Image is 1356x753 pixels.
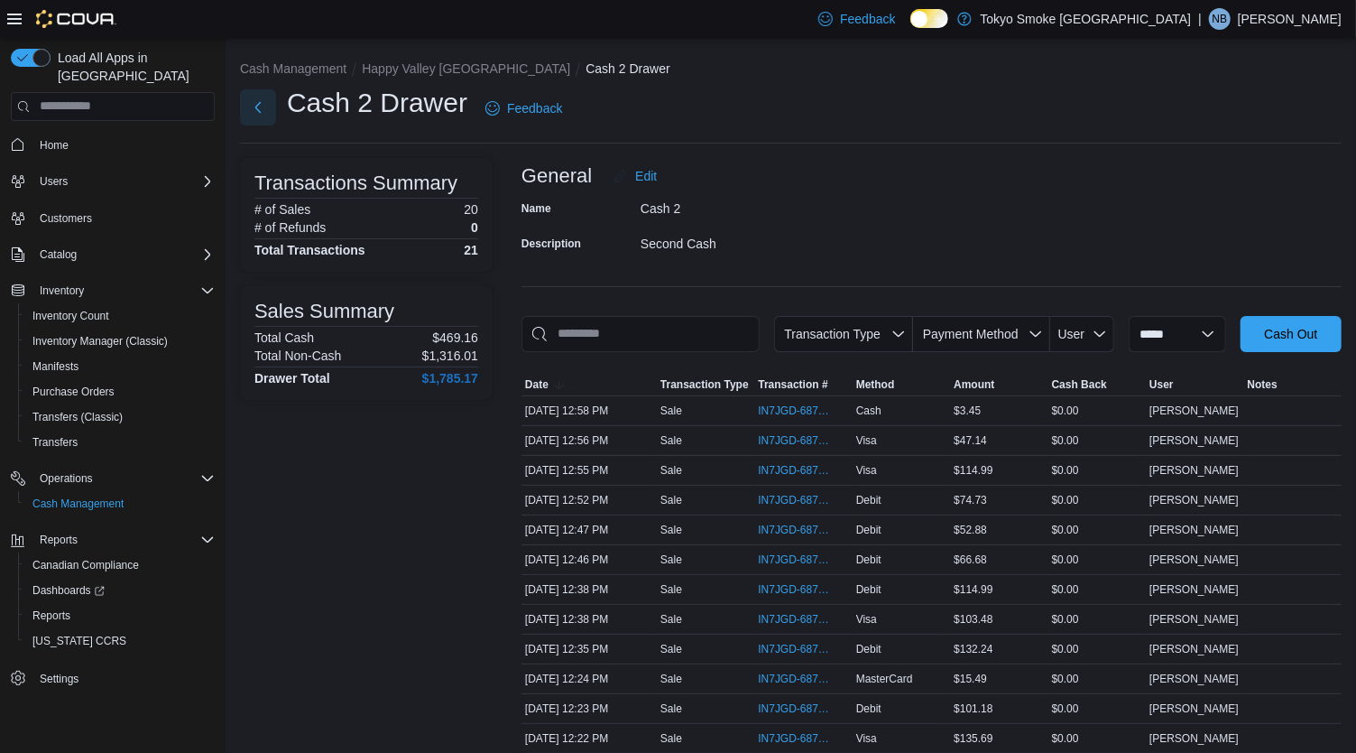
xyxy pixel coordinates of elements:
span: Debit [856,553,881,567]
span: Payment Method [923,327,1019,341]
span: IN7JGD-6876699 [758,672,830,686]
span: Dashboards [25,580,215,601]
span: Customers [32,207,215,229]
span: Transaction Type [784,327,881,341]
img: Cova [36,10,116,28]
div: [DATE] 12:55 PM [521,460,657,481]
button: IN7JGD-6876689 [758,728,848,749]
span: IN7JGD-6876823 [758,433,830,448]
div: [DATE] 12:24 PM [521,668,657,690]
span: Transaction # [758,377,827,392]
p: $1,316.01 [422,349,478,363]
div: [DATE] 12:38 PM [521,609,657,630]
div: $0.00 [1048,489,1146,511]
button: Cash Back [1048,374,1146,395]
a: Transfers (Classic) [25,406,130,428]
span: Amount [954,377,994,392]
div: $0.00 [1048,668,1146,690]
p: Sale [660,433,682,448]
button: Inventory [4,278,222,303]
button: Cash Out [1241,316,1342,352]
button: Reports [32,529,85,551]
h6: Total Non-Cash [254,349,342,363]
span: Method [856,377,895,392]
button: IN7JGD-6876694 [758,698,848,720]
span: Home [32,134,215,156]
span: [PERSON_NAME] [1149,612,1239,627]
span: Inventory Count [25,305,215,327]
button: Method [853,374,950,395]
span: $114.99 [954,582,992,597]
button: Settings [4,665,222,691]
div: [DATE] 12:46 PM [521,549,657,571]
span: Transfers [32,435,78,450]
h4: Total Transactions [254,243,365,257]
span: IN7JGD-6876828 [758,404,830,418]
span: Reports [32,609,70,623]
button: Inventory Count [18,303,222,329]
span: Cash Back [1052,377,1107,392]
span: Inventory Manager (Classic) [25,330,215,352]
p: 0 [471,220,478,235]
span: $132.24 [954,642,992,656]
a: Inventory Count [25,305,116,327]
button: Purchase Orders [18,379,222,404]
div: $0.00 [1048,430,1146,451]
h6: # of Refunds [254,220,326,235]
button: IN7JGD-6876828 [758,400,848,422]
span: [PERSON_NAME] [1149,493,1239,507]
button: Inventory [32,280,91,302]
p: Tokyo Smoke [GEOGRAPHIC_DATA] [981,8,1192,30]
div: $0.00 [1048,460,1146,481]
span: Date [525,377,549,392]
button: Next [240,89,276,125]
nav: Complex example [11,125,215,739]
span: [PERSON_NAME] [1149,553,1239,567]
input: Dark Mode [910,9,948,28]
h3: Sales Summary [254,301,394,322]
button: Cash Management [240,61,346,76]
p: Sale [660,702,682,716]
button: Transfers (Classic) [18,404,222,430]
a: Dashboards [18,578,222,603]
a: Manifests [25,356,86,377]
span: Canadian Compliance [25,554,215,576]
span: Home [40,138,69,153]
button: Catalog [4,242,222,267]
span: Catalog [40,247,77,262]
label: Name [521,201,551,216]
button: Transaction # [754,374,852,395]
span: Notes [1248,377,1278,392]
span: [PERSON_NAME] [1149,672,1239,686]
span: Reports [32,529,215,551]
span: Transaction Type [660,377,749,392]
button: [US_STATE] CCRS [18,628,222,654]
a: Feedback [811,1,902,37]
button: Manifests [18,354,222,379]
span: Settings [32,666,215,689]
span: [PERSON_NAME] [1149,642,1239,656]
span: Edit [635,167,657,185]
button: Operations [4,466,222,491]
span: Operations [40,471,93,486]
button: IN7JGD-6876809 [758,489,848,511]
span: Cash Out [1264,325,1317,343]
p: Sale [660,404,682,418]
p: Sale [660,672,682,686]
div: $0.00 [1048,400,1146,422]
p: Sale [660,463,682,478]
div: [DATE] 12:56 PM [521,430,657,451]
button: IN7JGD-6876727 [758,638,848,660]
span: User [1058,327,1085,341]
span: $52.88 [954,523,987,537]
p: Sale [660,582,682,597]
h4: $1,785.17 [422,371,478,386]
span: $74.73 [954,493,987,507]
p: $469.16 [432,330,478,345]
span: $101.18 [954,702,992,716]
span: [PERSON_NAME] [1149,433,1239,448]
button: IN7JGD-6876823 [758,430,848,451]
span: [PERSON_NAME] [1149,702,1239,716]
button: Transaction Type [774,316,913,352]
button: Cash 2 Drawer [586,61,669,76]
